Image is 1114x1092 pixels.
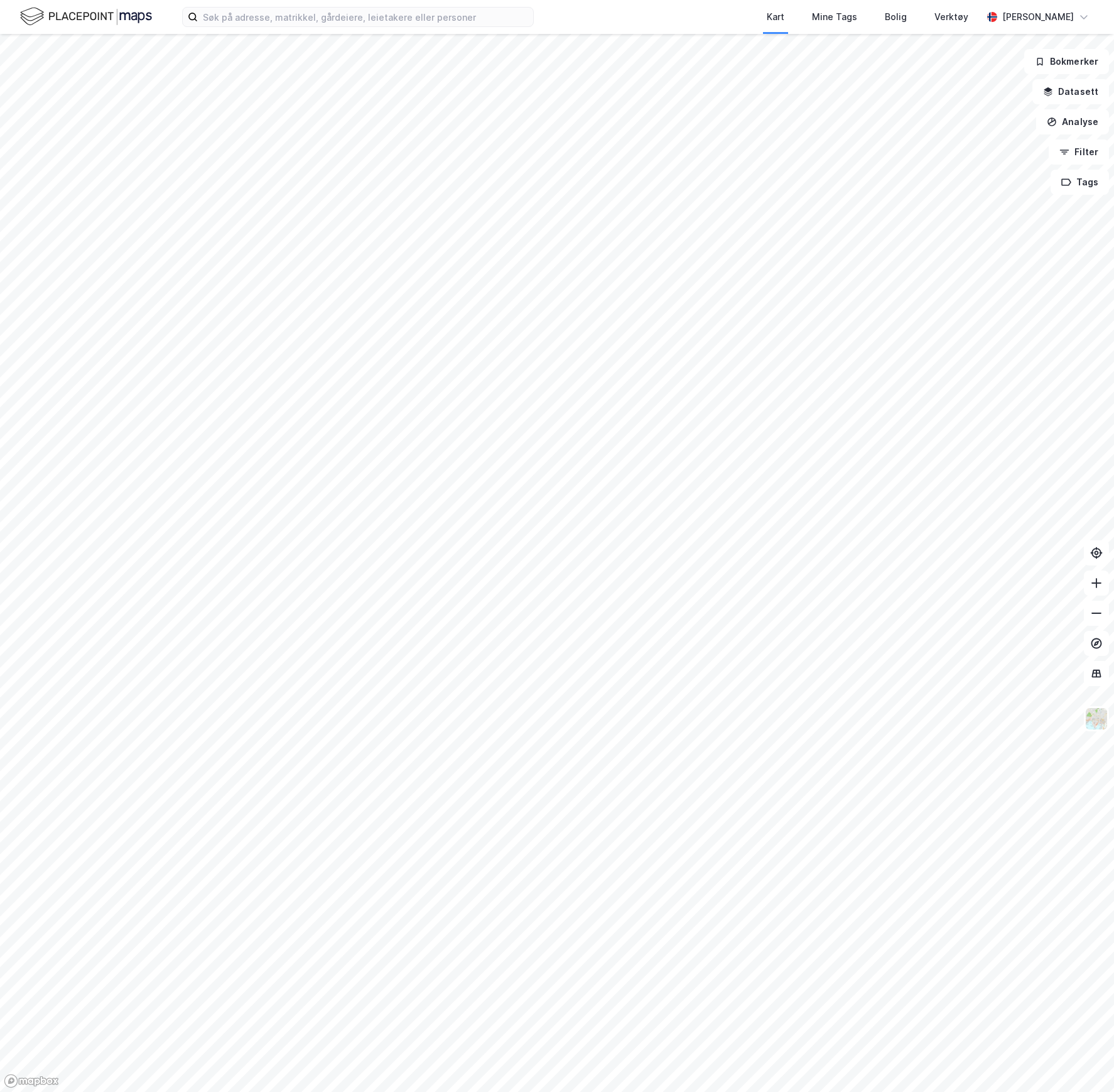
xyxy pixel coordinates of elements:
[20,6,152,28] img: logo.f888ab2527a4732fd821a326f86c7f29.svg
[767,9,784,25] div: Kart
[934,9,968,25] div: Verktøy
[885,9,907,25] div: Bolig
[198,8,533,26] input: Søk på adresse, matrikkel, gårdeiere, leietakere eller personer
[812,9,857,25] div: Mine Tags
[1002,9,1074,25] div: [PERSON_NAME]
